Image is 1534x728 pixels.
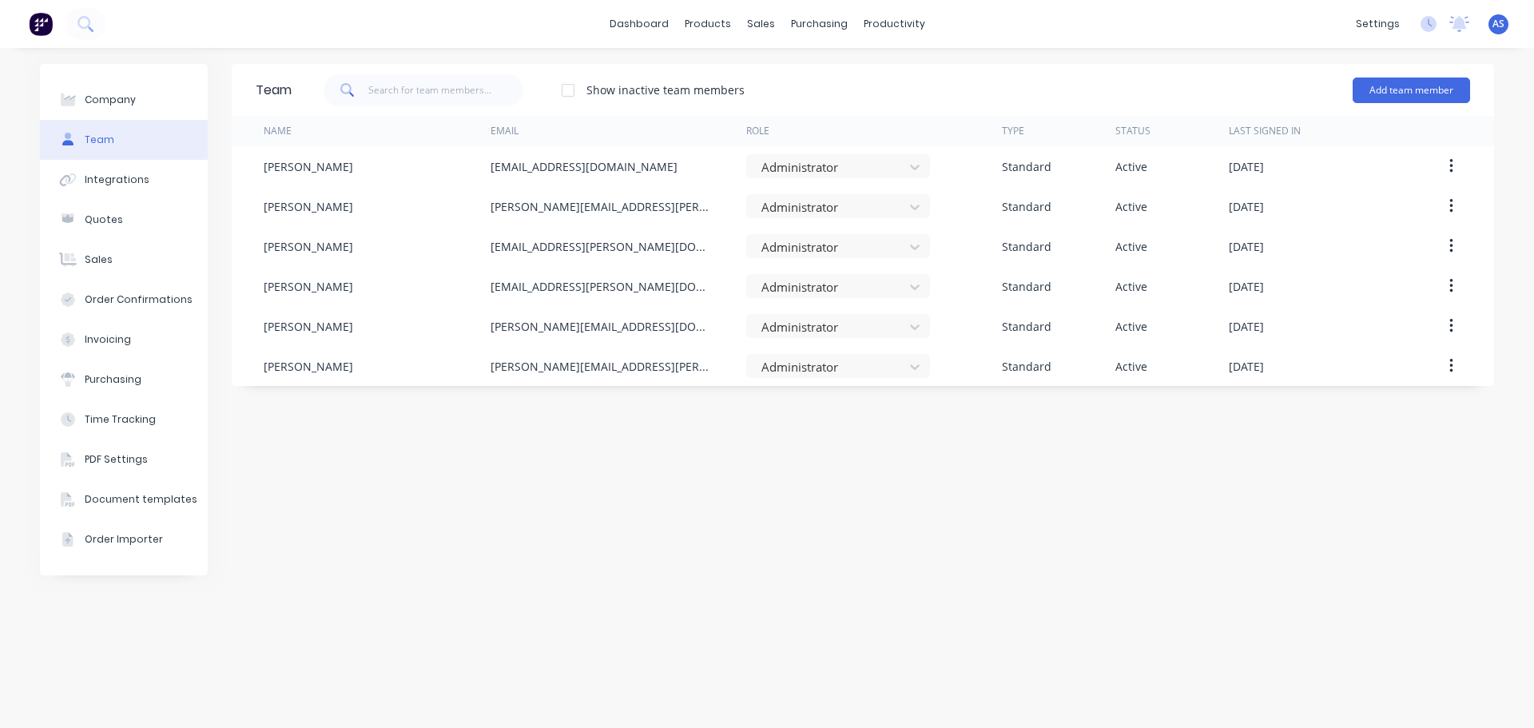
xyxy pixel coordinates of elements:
div: [PERSON_NAME][EMAIL_ADDRESS][DOMAIN_NAME] [491,318,714,335]
span: AS [1492,17,1504,31]
div: sales [739,12,783,36]
button: Order Importer [40,519,208,559]
button: Integrations [40,160,208,200]
button: Team [40,120,208,160]
div: Show inactive team members [586,82,745,98]
div: Active [1115,158,1147,175]
div: [DATE] [1229,238,1264,255]
div: Active [1115,318,1147,335]
div: Company [85,93,136,107]
div: [PERSON_NAME][EMAIL_ADDRESS][PERSON_NAME][DOMAIN_NAME] [491,198,714,215]
div: Last signed in [1229,124,1301,138]
div: Time Tracking [85,412,156,427]
div: [PERSON_NAME] [264,358,353,375]
div: Invoicing [85,332,131,347]
input: Search for team members... [368,74,524,106]
div: Status [1115,124,1150,138]
div: [DATE] [1229,358,1264,375]
div: Purchasing [85,372,141,387]
button: Purchasing [40,360,208,400]
button: Order Confirmations [40,280,208,320]
div: Quotes [85,213,123,227]
div: Standard [1002,278,1051,295]
div: [EMAIL_ADDRESS][PERSON_NAME][DOMAIN_NAME] [491,238,714,255]
div: productivity [856,12,933,36]
div: settings [1348,12,1408,36]
div: Document templates [85,492,197,507]
div: Standard [1002,238,1051,255]
div: Standard [1002,318,1051,335]
div: Active [1115,238,1147,255]
div: Team [256,81,292,100]
div: Active [1115,198,1147,215]
div: Standard [1002,198,1051,215]
button: Invoicing [40,320,208,360]
div: purchasing [783,12,856,36]
div: [EMAIL_ADDRESS][PERSON_NAME][DOMAIN_NAME] [491,278,714,295]
button: PDF Settings [40,440,208,479]
div: Team [85,133,114,147]
div: Email [491,124,519,138]
button: Add team member [1353,78,1470,103]
div: [PERSON_NAME] [264,198,353,215]
div: Active [1115,278,1147,295]
div: Order Confirmations [85,292,193,307]
div: [PERSON_NAME] [264,238,353,255]
div: Order Importer [85,532,163,547]
div: [PERSON_NAME] [264,278,353,295]
div: PDF Settings [85,452,148,467]
div: [PERSON_NAME] [264,158,353,175]
div: [DATE] [1229,198,1264,215]
div: Integrations [85,173,149,187]
div: Standard [1002,158,1051,175]
div: Role [746,124,769,138]
div: Name [264,124,292,138]
button: Document templates [40,479,208,519]
div: Type [1002,124,1024,138]
button: Company [40,80,208,120]
button: Sales [40,240,208,280]
div: [DATE] [1229,278,1264,295]
div: Sales [85,253,113,267]
div: Standard [1002,358,1051,375]
div: [EMAIL_ADDRESS][DOMAIN_NAME] [491,158,678,175]
a: dashboard [602,12,677,36]
div: Active [1115,358,1147,375]
div: products [677,12,739,36]
div: [PERSON_NAME][EMAIL_ADDRESS][PERSON_NAME][DOMAIN_NAME] [491,358,714,375]
div: [DATE] [1229,318,1264,335]
div: [DATE] [1229,158,1264,175]
button: Time Tracking [40,400,208,440]
iframe: Intercom live chat [1480,674,1518,712]
div: [PERSON_NAME] [264,318,353,335]
img: Factory [29,12,53,36]
button: Quotes [40,200,208,240]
